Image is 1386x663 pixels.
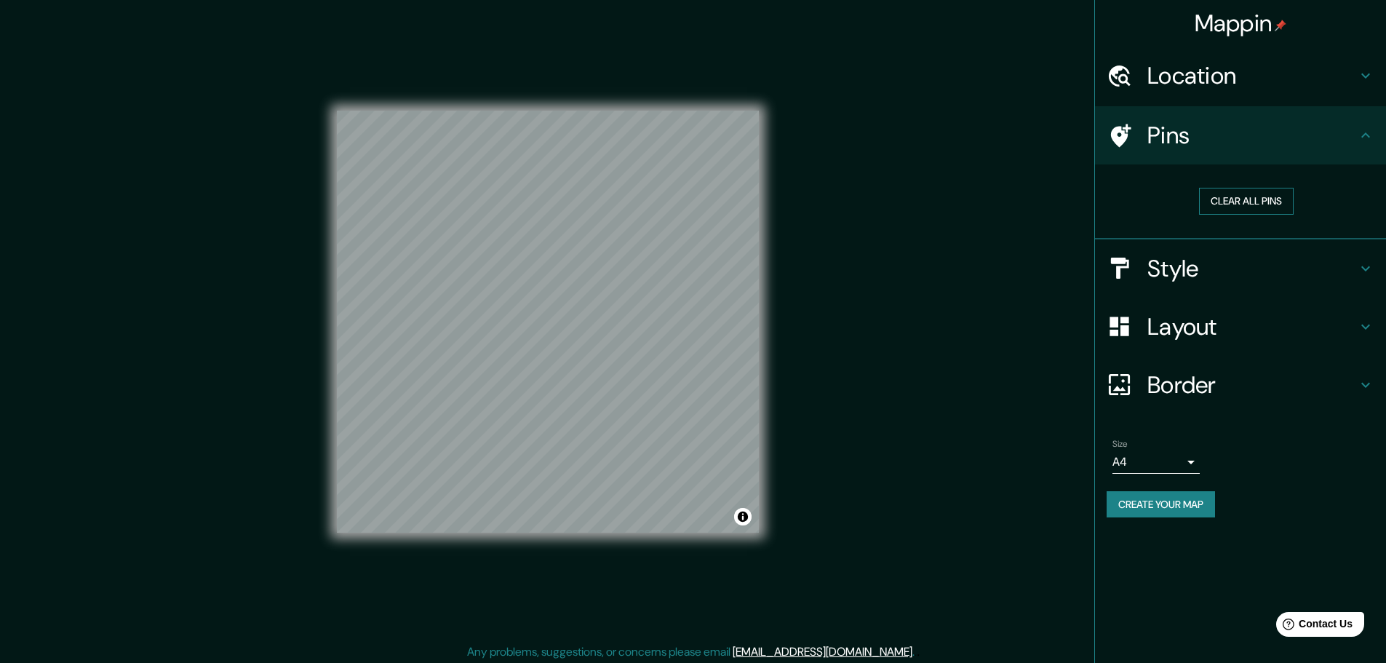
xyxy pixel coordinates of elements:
h4: Style [1147,254,1357,283]
canvas: Map [337,111,759,533]
div: Layout [1095,298,1386,356]
h4: Mappin [1195,9,1287,38]
a: [EMAIL_ADDRESS][DOMAIN_NAME] [733,644,912,659]
button: Create your map [1107,491,1215,518]
div: . [917,643,920,661]
h4: Location [1147,61,1357,90]
div: Pins [1095,106,1386,164]
div: . [915,643,917,661]
p: Any problems, suggestions, or concerns please email . [467,643,915,661]
h4: Pins [1147,121,1357,150]
h4: Border [1147,370,1357,400]
img: pin-icon.png [1275,20,1286,31]
div: Location [1095,47,1386,105]
button: Clear all pins [1199,188,1294,215]
div: Style [1095,239,1386,298]
h4: Layout [1147,312,1357,341]
div: A4 [1112,450,1200,474]
button: Toggle attribution [734,508,752,525]
label: Size [1112,437,1128,450]
div: Border [1095,356,1386,414]
iframe: Help widget launcher [1256,606,1370,647]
